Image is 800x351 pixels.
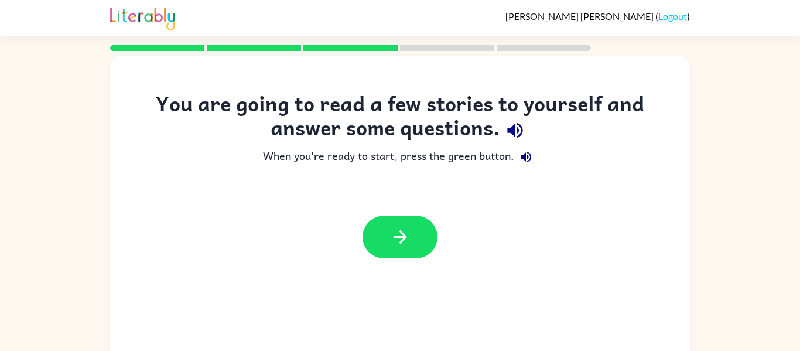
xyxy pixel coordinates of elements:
[134,145,666,169] div: When you're ready to start, press the green button.
[110,5,175,30] img: Literably
[134,91,666,145] div: You are going to read a few stories to yourself and answer some questions.
[505,11,655,22] span: [PERSON_NAME] [PERSON_NAME]
[505,11,690,22] div: ( )
[658,11,687,22] a: Logout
